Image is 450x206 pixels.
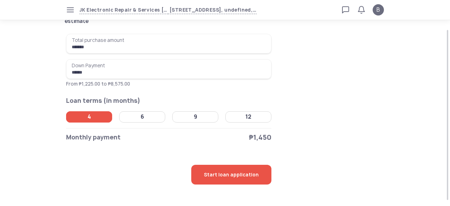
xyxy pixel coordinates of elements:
[191,165,271,185] button: Start loan application
[88,113,91,120] div: 4
[66,96,271,106] h2: Loan terms (in months)
[377,6,380,14] span: B
[66,132,121,142] span: Monthly payment
[245,113,251,120] div: 12
[204,165,259,185] span: Start loan application
[66,80,271,87] p: From ₱1,225.00 to ₱8,575.00
[79,6,168,14] span: JK Electronic Repair & Services [GEOGRAPHIC_DATA] [GEOGRAPHIC_DATA]
[249,132,271,142] span: ₱1,450
[373,4,384,15] button: B
[141,113,144,120] div: 6
[79,6,257,14] button: JK Electronic Repair & Services [GEOGRAPHIC_DATA] [GEOGRAPHIC_DATA][STREET_ADDRESS], undefined, [...
[66,34,271,54] input: Total purchase amount
[168,6,257,14] span: [STREET_ADDRESS], undefined, [GEOGRAPHIC_DATA]
[194,113,197,120] div: 9
[66,59,271,79] input: Down PaymentFrom ₱1,225.00 to ₱8,575.00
